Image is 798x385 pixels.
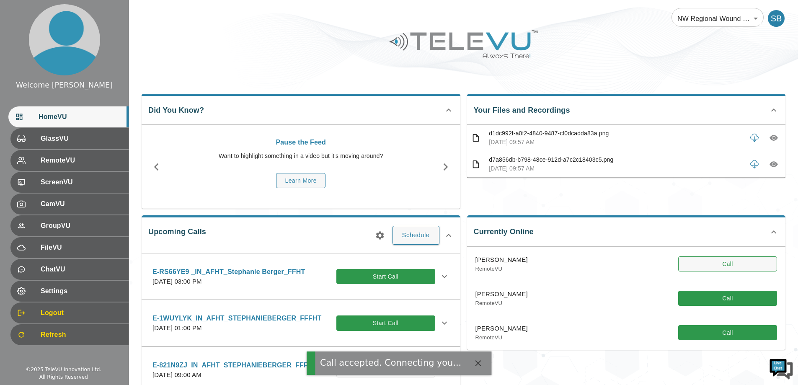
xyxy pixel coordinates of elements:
[146,308,456,338] div: E-1WUYLYK_IN_AFHT_STEPHANIEBERGER_FFFHT[DATE] 01:00 PMStart Call
[4,229,160,258] textarea: Type your message and hit 'Enter'
[146,262,456,292] div: E-RS66YE9 _IN_AFHT_Stephanie Berger_FFHT[DATE] 03:00 PMStart Call
[475,333,528,342] p: RemoteVU
[10,237,129,258] div: FileVU
[8,106,129,127] div: HomeVU
[10,172,129,193] div: ScreenVU
[336,269,435,284] button: Start Call
[475,265,528,273] p: RemoteVU
[137,4,158,24] div: Minimize live chat window
[146,355,456,385] div: E-821N9ZJ_IN_AFHT_STEPHANIEBERGER_FFFHT[DATE] 09:00 AMCall Ended
[475,255,528,265] p: [PERSON_NAME]
[41,243,122,253] span: FileVU
[41,264,122,274] span: ChatVU
[10,259,129,280] div: ChatVU
[671,7,764,30] div: NW Regional Wound Care
[10,150,129,171] div: RemoteVU
[152,370,317,380] p: [DATE] 09:00 AM
[475,289,528,299] p: [PERSON_NAME]
[768,10,785,27] div: SB
[475,324,528,333] p: [PERSON_NAME]
[41,155,122,165] span: RemoteVU
[10,215,129,236] div: GroupVU
[152,267,305,277] p: E-RS66YE9 _IN_AFHT_Stephanie Berger_FFHT
[41,330,122,340] span: Refresh
[41,199,122,209] span: CamVU
[14,39,35,60] img: d_736959983_company_1615157101543_736959983
[41,308,122,318] span: Logout
[393,226,439,244] button: Schedule
[10,128,129,149] div: GlassVU
[41,221,122,231] span: GroupVU
[320,357,461,369] div: Call accepted. Connecting you...
[39,112,122,122] span: HomeVU
[10,302,129,323] div: Logout
[16,80,113,90] div: Welcome [PERSON_NAME]
[489,164,743,173] p: [DATE] 09:57 AM
[10,324,129,345] div: Refresh
[336,315,435,331] button: Start Call
[489,155,743,164] p: d7a856db-b798-48ce-912d-a7c2c18403c5.png
[41,134,122,144] span: GlassVU
[10,194,129,214] div: CamVU
[152,360,317,370] p: E-821N9ZJ_IN_AFHT_STEPHANIEBERGER_FFFHT
[152,313,322,323] p: E-1WUYLYK_IN_AFHT_STEPHANIEBERGER_FFFHT
[152,277,305,287] p: [DATE] 03:00 PM
[489,138,743,147] p: [DATE] 09:57 AM
[10,281,129,302] div: Settings
[39,373,88,381] div: All Rights Reserved
[769,356,794,381] img: Chat Widget
[678,256,777,272] button: Call
[489,129,743,138] p: d1dc992f-a0f2-4840-9487-cf0dcadda83a.png
[388,27,539,62] img: Logo
[29,4,100,75] img: profile.png
[176,152,426,160] p: Want to highlight something in a video but it's moving around?
[41,286,122,296] span: Settings
[475,299,528,307] p: RemoteVU
[678,291,777,306] button: Call
[152,323,322,333] p: [DATE] 01:00 PM
[276,173,325,189] button: Learn More
[678,325,777,341] button: Call
[41,177,122,187] span: ScreenVU
[176,137,426,147] p: Pause the Feed
[49,106,116,190] span: We're online!
[44,44,141,55] div: Chat with us now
